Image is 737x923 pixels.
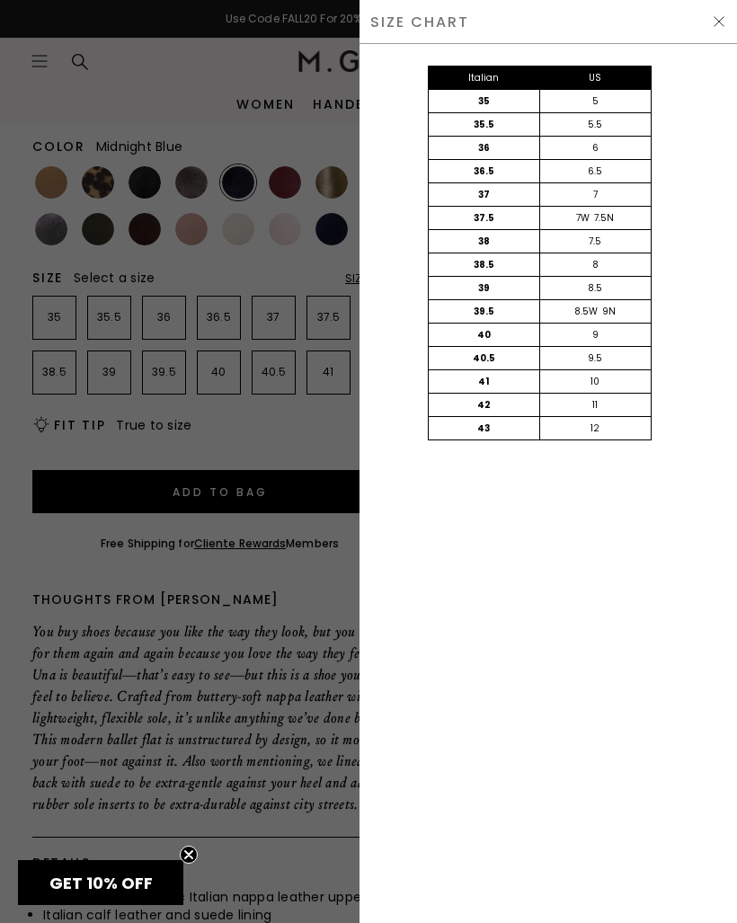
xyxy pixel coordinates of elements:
div: 5 [539,90,651,112]
div: 5.5 [539,113,651,136]
span: GET 10% OFF [49,872,153,894]
div: 42 [429,394,540,416]
div: 9N [602,305,616,319]
div: 9.5 [539,347,651,369]
div: 41 [429,370,540,393]
div: 35.5 [429,113,540,136]
div: 37 [429,183,540,206]
div: US [539,67,651,89]
div: 8.5 [539,277,651,299]
div: 36.5 [429,160,540,182]
div: Italian [429,67,540,89]
div: 8.5W [574,305,598,319]
div: 36 [429,137,540,159]
div: 35 [429,90,540,112]
button: Close teaser [180,846,198,864]
div: 7.5 [539,230,651,253]
div: 9 [539,324,651,346]
div: 43 [429,417,540,439]
div: 40.5 [429,347,540,369]
div: 6.5 [539,160,651,182]
div: 37.5 [429,207,540,229]
div: 8 [539,253,651,276]
div: 6 [539,137,651,159]
div: 39.5 [429,300,540,323]
div: 39 [429,277,540,299]
div: 38 [429,230,540,253]
div: 38.5 [429,253,540,276]
div: 7 [539,183,651,206]
div: 12 [539,417,651,439]
div: 10 [539,370,651,393]
div: 40 [429,324,540,346]
img: Hide Drawer [712,14,726,29]
div: 7W [576,211,590,226]
div: 11 [539,394,651,416]
div: 7.5N [594,211,614,226]
div: GET 10% OFFClose teaser [18,860,183,905]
